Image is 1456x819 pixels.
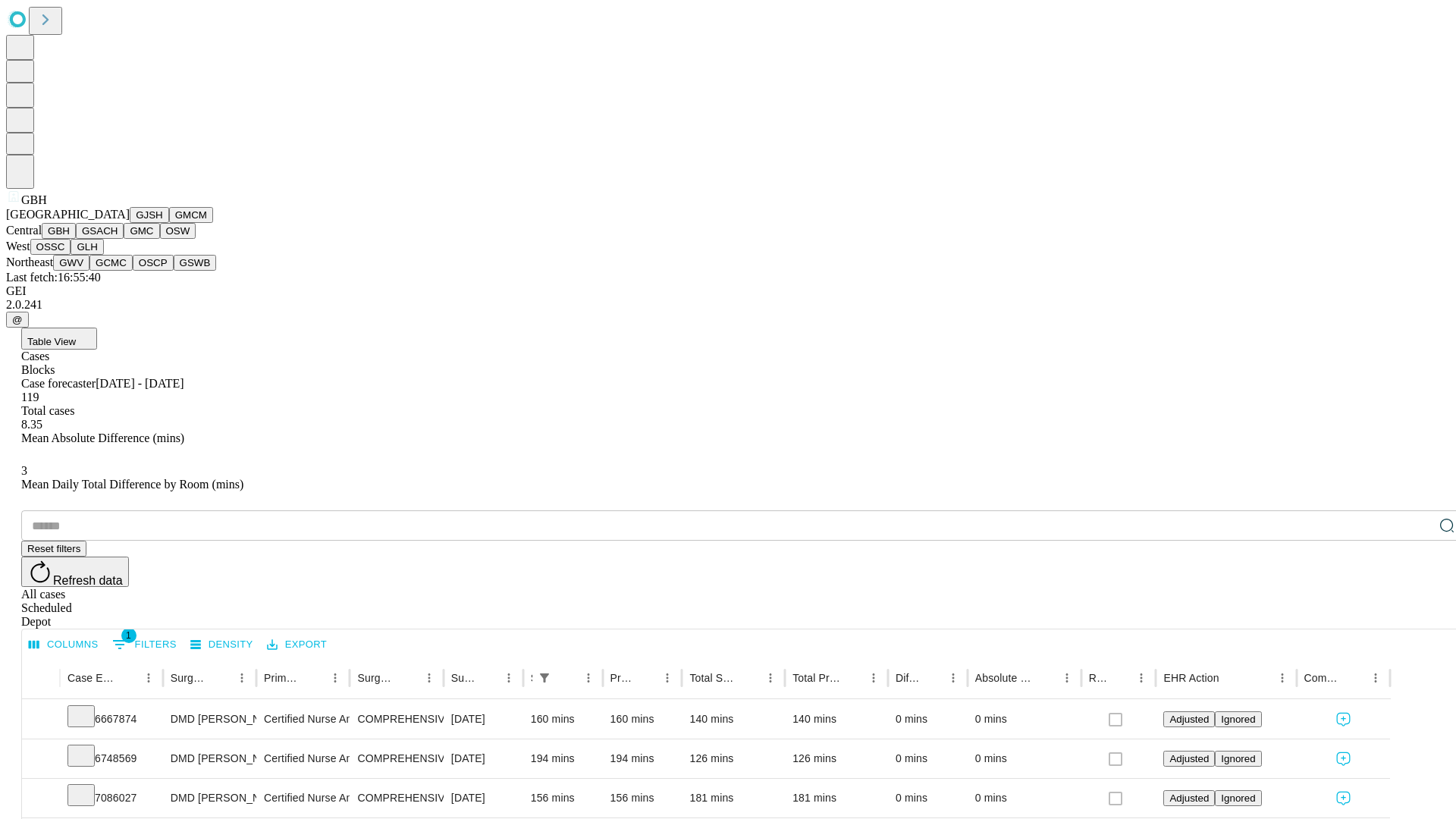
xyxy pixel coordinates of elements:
button: GLH [71,239,103,255]
button: Show filters [534,667,555,689]
button: Menu [760,667,781,689]
button: Reset filters [21,541,86,557]
div: 160 mins [531,700,595,739]
span: West [6,240,30,253]
div: 1 active filter [534,667,555,689]
span: Ignored [1221,792,1255,804]
div: DMD [PERSON_NAME] R Dmd [171,739,249,778]
span: [DATE] - [DATE] [96,377,184,390]
button: GMC [124,223,159,239]
span: 3 [21,464,27,477]
span: 1 [121,628,136,643]
div: 0 mins [896,700,960,739]
button: Sort [477,667,498,689]
span: 119 [21,391,39,403]
div: 181 mins [689,779,777,817]
button: Sort [1344,667,1365,689]
button: Sort [635,667,657,689]
div: [DATE] [451,739,516,778]
button: GJSH [130,207,169,223]
div: Primary Service [264,672,302,684]
div: [DATE] [451,779,516,817]
button: Menu [1365,667,1386,689]
div: Total Scheduled Duration [689,672,737,684]
span: Mean Absolute Difference (mins) [21,431,184,444]
button: GBH [42,223,76,239]
span: Total cases [21,404,74,417]
button: Adjusted [1163,711,1215,727]
div: Difference [896,672,920,684]
span: Central [6,224,42,237]
div: Total Predicted Duration [792,672,840,684]
div: 140 mins [689,700,777,739]
div: 181 mins [792,779,880,817]
div: Comments [1304,672,1342,684]
div: EHR Action [1163,672,1219,684]
button: Sort [921,667,943,689]
button: Ignored [1215,751,1261,767]
span: Adjusted [1169,714,1209,725]
button: GMCM [169,207,213,223]
button: Menu [325,667,346,689]
div: Certified Nurse Anesthetist [264,739,342,778]
button: Select columns [25,633,102,657]
span: Northeast [6,256,53,268]
div: 140 mins [792,700,880,739]
button: Sort [397,667,419,689]
button: Expand [30,786,52,812]
button: Ignored [1215,711,1261,727]
button: Sort [1221,667,1242,689]
div: GEI [6,284,1450,298]
span: Case forecaster [21,377,96,390]
div: 0 mins [975,779,1074,817]
button: Show filters [108,632,180,657]
div: COMPREHENSIVE ORAL EXAM [357,739,435,778]
button: Menu [419,667,440,689]
button: Adjusted [1163,751,1215,767]
div: COMPREHENSIVE ORAL EXAM [357,779,435,817]
button: Expand [30,707,52,733]
button: Adjusted [1163,790,1215,806]
div: 126 mins [792,739,880,778]
div: Surgery Name [357,672,395,684]
div: 0 mins [975,700,1074,739]
button: Sort [210,667,231,689]
button: Menu [657,667,678,689]
div: Surgery Date [451,672,475,684]
div: 0 mins [896,779,960,817]
button: Density [187,633,257,657]
div: 0 mins [975,739,1074,778]
span: [GEOGRAPHIC_DATA] [6,208,130,221]
button: Export [263,633,331,657]
div: 126 mins [689,739,777,778]
div: 6667874 [67,700,155,739]
button: GSWB [174,255,217,271]
div: 156 mins [531,779,595,817]
button: GWV [53,255,89,271]
div: 7086027 [67,779,155,817]
span: Reset filters [27,543,80,554]
button: OSCP [133,255,174,271]
button: Sort [1109,667,1131,689]
span: Last fetch: 16:55:40 [6,271,101,284]
div: 2.0.241 [6,298,1450,312]
button: Expand [30,746,52,773]
div: [DATE] [451,700,516,739]
button: Menu [578,667,599,689]
span: Ignored [1221,753,1255,764]
div: DMD [PERSON_NAME] R Dmd [171,700,249,739]
div: Scheduled In Room Duration [531,672,532,684]
div: 194 mins [531,739,595,778]
button: Menu [231,667,253,689]
span: Adjusted [1169,792,1209,804]
span: Refresh data [53,574,123,587]
button: Ignored [1215,790,1261,806]
button: Refresh data [21,557,129,587]
div: 194 mins [610,739,675,778]
div: COMPREHENSIVE ORAL EXAM [357,700,435,739]
button: Sort [303,667,325,689]
span: @ [12,314,23,325]
button: GSACH [76,223,124,239]
div: Surgeon Name [171,672,209,684]
button: @ [6,312,29,328]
